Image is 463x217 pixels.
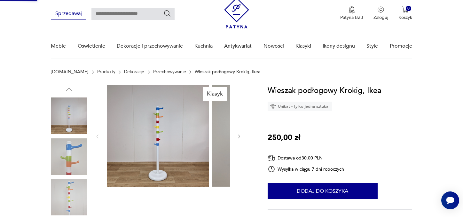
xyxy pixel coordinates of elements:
a: Antykwariat [224,34,252,58]
a: Kuchnia [194,34,213,58]
p: Patyna B2B [340,14,363,20]
a: Ikony designu [323,34,355,58]
h1: Wieszak podłogowy Krokig, Ikea [268,85,381,97]
div: Unikat - tylko jedna sztuka! [268,102,332,111]
button: Patyna B2B [340,6,363,20]
a: Promocje [390,34,412,58]
a: Klasyki [295,34,311,58]
button: 0Koszyk [398,6,412,20]
a: Nowości [263,34,284,58]
p: 250,00 zł [268,132,300,144]
img: Zdjęcie produktu Wieszak podłogowy Krokig, Ikea [212,85,314,187]
img: Ikona diamentu [270,104,276,109]
a: Style [366,34,378,58]
iframe: Smartsupp widget button [441,191,459,209]
a: Dekoracje i przechowywanie [117,34,183,58]
img: Ikona medalu [349,6,355,13]
a: Meble [51,34,66,58]
p: Wieszak podłogowy Krokig, Ikea [195,69,260,74]
a: Produkty [97,69,115,74]
button: Dodaj do koszyka [268,183,378,199]
img: Zdjęcie produktu Wieszak podłogowy Krokig, Ikea [51,97,87,134]
img: Ikona dostawy [268,154,275,162]
a: Oświetlenie [78,34,105,58]
a: Sprzedawaj [51,12,86,16]
a: Dekoracje [124,69,144,74]
img: Zdjęcie produktu Wieszak podłogowy Krokig, Ikea [51,179,87,215]
img: Ikonka użytkownika [378,6,384,13]
div: Wysyłka w ciągu 7 dni roboczych [268,165,344,173]
div: Klasyk [203,87,227,101]
button: Szukaj [163,10,171,17]
img: Zdjęcie produktu Wieszak podłogowy Krokig, Ikea [107,85,209,187]
div: Dostawa od 30,00 PLN [268,154,344,162]
p: Koszyk [398,14,412,20]
a: Ikona medaluPatyna B2B [340,6,363,20]
button: Zaloguj [373,6,388,20]
button: Sprzedawaj [51,8,86,19]
img: Zdjęcie produktu Wieszak podłogowy Krokig, Ikea [51,138,87,175]
a: [DOMAIN_NAME] [51,69,88,74]
p: Zaloguj [373,14,388,20]
a: Przechowywanie [153,69,186,74]
div: 0 [406,6,411,11]
img: Ikona koszyka [402,6,408,13]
